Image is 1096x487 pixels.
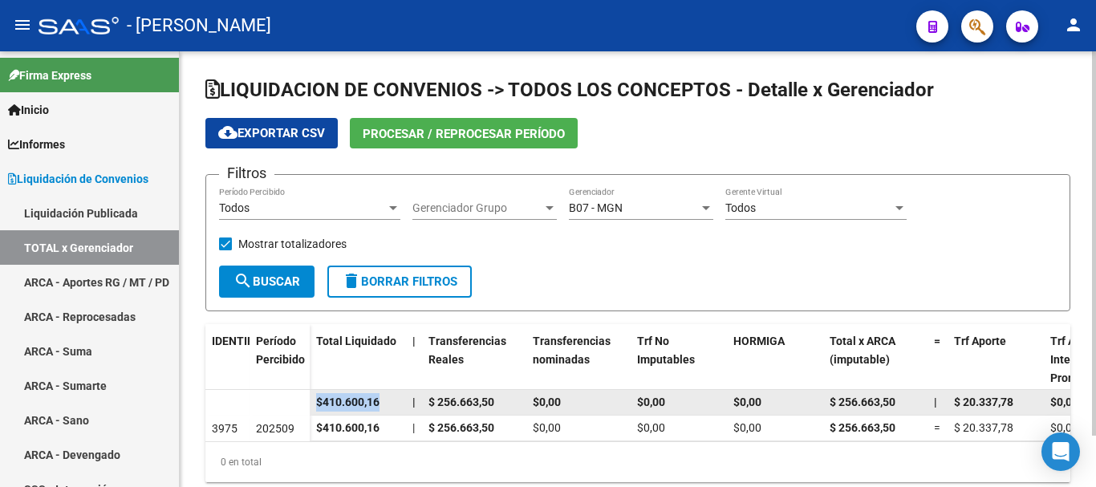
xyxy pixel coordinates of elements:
[1041,432,1080,471] div: Abrir Intercom Messenger
[24,345,92,358] font: ARCA - Suma
[13,15,32,34] mat-icon: menu
[428,421,494,434] font: $ 256.663,50
[637,421,665,434] font: $0,00
[316,335,396,347] font: Total Liquidado
[205,118,338,148] button: Exportar CSV
[250,324,310,392] datatable-header-cell: Período Percibido
[342,271,361,290] mat-icon: delete
[533,421,561,434] font: $0,00
[428,396,494,408] font: $ 256.663,50
[212,422,237,435] font: 3975
[934,421,940,434] font: =
[954,396,1013,408] font: $ 20.337,78
[954,421,1013,434] font: $ 20.337,78
[948,324,1044,395] datatable-header-cell: Trf Aporte
[412,396,416,408] font: |
[24,241,133,254] font: TOTAL x Gerenciador
[238,237,347,250] font: Mostrar totalizadores
[934,335,940,347] font: =
[422,324,526,395] datatable-header-cell: Transferencias Reales
[212,335,298,347] font: IDENTIFICACIÓN
[256,422,294,435] font: 202509
[24,207,138,220] font: Liquidación Publicada
[327,266,472,298] button: Borrar Filtros
[361,274,457,289] font: Borrar Filtros
[526,324,631,395] datatable-header-cell: Transferencias nominadas
[19,69,91,82] font: Firma Express
[1050,396,1078,408] font: $0,00
[727,324,823,395] datatable-header-cell: HORMIGA
[569,201,623,214] span: B07 - MGN
[733,335,785,347] font: HORMIGA
[954,335,1006,347] font: Trf Aporte
[17,172,148,185] font: Liquidación de Convenios
[24,414,89,427] font: ARCA - Sano
[220,79,934,101] font: LIQUIDACION DE CONVENIOS -> TODOS LOS CONCEPTOS - Detalle x Gerenciador
[631,324,727,395] datatable-header-cell: Trf No Imputables
[310,324,406,395] datatable-header-cell: Total Liquidado
[221,457,262,468] font: 0 en total
[253,274,300,289] font: Buscar
[19,138,65,151] font: Informes
[316,396,380,408] font: $410.600,16
[830,335,895,366] font: Total x ARCA (imputable)
[24,310,136,323] font: ARCA - Reprocesadas
[823,324,928,395] datatable-header-cell: Total x ARCA (imputable)
[256,335,305,366] font: Período Percibido
[237,126,325,140] font: Exportar CSV
[363,127,565,141] font: Procesar / Reprocesar período
[830,396,895,408] font: $ 256.663,50
[830,421,895,434] font: $ 256.663,50
[233,271,253,290] mat-icon: search
[21,103,49,116] font: Inicio
[24,448,120,461] font: ARCA - Devengado
[227,164,266,181] font: Filtros
[219,266,315,298] button: Buscar
[316,421,380,434] font: $410.600,16
[24,276,169,289] font: ARCA - Aportes RG / MT / PD
[218,123,237,142] mat-icon: cloud_download
[725,201,756,214] font: Todos
[127,15,271,35] font: - [PERSON_NAME]
[219,201,250,214] font: Todos
[637,396,665,408] font: $0,00
[406,324,422,395] datatable-header-cell: |
[733,421,761,434] font: $0,00
[928,324,948,395] datatable-header-cell: =
[637,335,695,366] font: Trf No Imputables
[428,335,506,366] font: Transferencias Reales
[1050,421,1078,434] font: $0,00
[533,335,611,366] font: Transferencias nominadas
[205,324,250,392] datatable-header-cell: IDENTIFICACIÓN
[350,118,578,148] button: Procesar / Reprocesar período
[533,396,561,408] font: $0,00
[1064,15,1083,34] mat-icon: person
[412,335,416,347] font: |
[412,201,507,214] font: Gerenciador Grupo
[24,379,107,392] font: ARCA - Sumarte
[733,396,761,408] font: $0,00
[412,421,415,434] font: |
[934,396,937,408] font: |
